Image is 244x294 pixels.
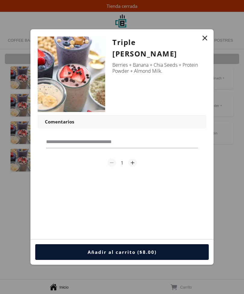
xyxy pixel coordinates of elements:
[201,34,209,42] button: 
[112,62,199,74] div: Berries + Banana + Chia Seeds + Protein Powder + Almond Milk.
[121,160,124,166] div: 1
[112,37,199,59] div: Triple [PERSON_NAME]
[45,119,74,125] div: Comentarios
[130,160,135,166] button: 
[88,249,157,255] div: Añadir al carrito ($8.00)
[109,160,114,166] button: 
[35,244,209,260] button: Añadir al carrito ($8.00)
